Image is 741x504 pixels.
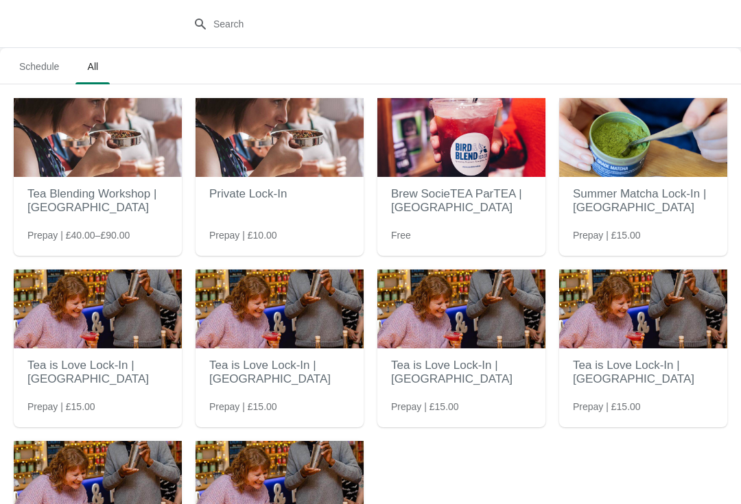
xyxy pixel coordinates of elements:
[196,98,364,177] img: Private Lock-In
[391,352,532,393] h2: Tea is Love Lock-In | [GEOGRAPHIC_DATA]
[27,400,95,413] span: Prepay | £15.00
[377,269,545,348] img: Tea is Love Lock-In | Bristol
[573,400,641,413] span: Prepay | £15.00
[213,12,556,36] input: Search
[27,228,130,242] span: Prepay | £40.00–£90.00
[14,269,182,348] img: Tea is Love Lock-In | Brighton
[559,98,727,177] img: Summer Matcha Lock-In | Brighton
[209,180,350,208] h2: Private Lock-In
[209,352,350,393] h2: Tea is Love Lock-In | [GEOGRAPHIC_DATA]
[377,98,545,177] img: Brew SocieTEA ParTEA | Nottingham
[27,180,168,221] h2: Tea Blending Workshop | [GEOGRAPHIC_DATA]
[75,54,110,79] span: All
[196,269,364,348] img: Tea is Love Lock-In | London Borough
[391,180,532,221] h2: Brew SocieTEA ParTEA | [GEOGRAPHIC_DATA]
[559,269,727,348] img: Tea is Love Lock-In | Cardiff
[573,228,641,242] span: Prepay | £15.00
[391,228,411,242] span: Free
[8,54,70,79] span: Schedule
[573,180,714,221] h2: Summer Matcha Lock-In | [GEOGRAPHIC_DATA]
[391,400,459,413] span: Prepay | £15.00
[27,352,168,393] h2: Tea is Love Lock-In | [GEOGRAPHIC_DATA]
[573,352,714,393] h2: Tea is Love Lock-In | [GEOGRAPHIC_DATA]
[209,400,277,413] span: Prepay | £15.00
[209,228,277,242] span: Prepay | £10.00
[14,98,182,177] img: Tea Blending Workshop | Manchester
